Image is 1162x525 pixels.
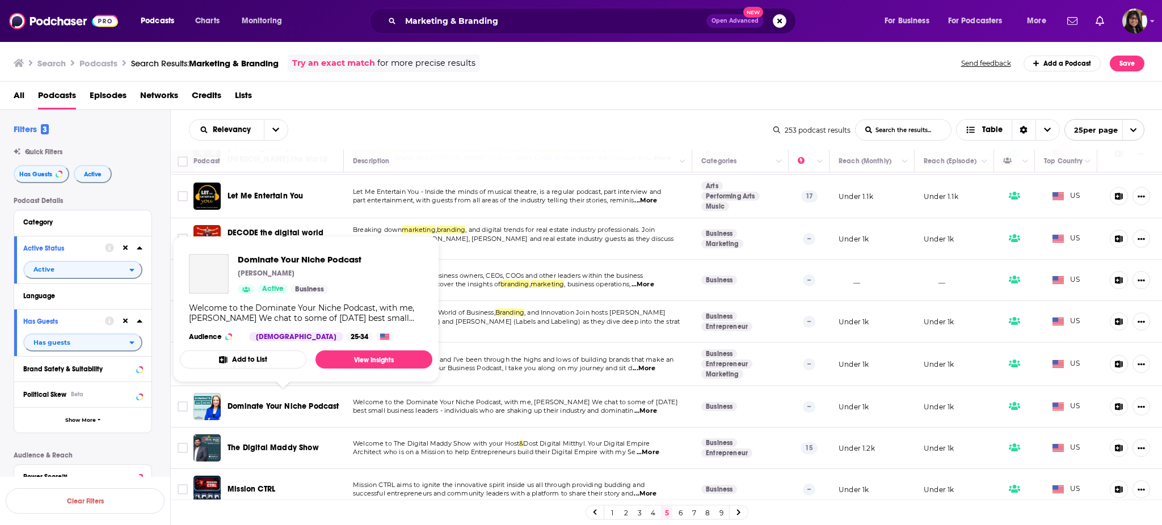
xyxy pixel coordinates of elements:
span: [PERSON_NAME], [PERSON_NAME], [PERSON_NAME] and real estate industry guests as they discuss and d... [353,235,674,252]
a: Dominate Your Niche Podcast [228,401,339,412]
button: Show More Button [1132,439,1150,457]
a: Business [701,485,737,494]
a: All [14,86,24,109]
button: Show More Button [1132,271,1150,289]
a: 1 [607,506,618,519]
span: Lists [235,86,252,109]
span: branding [437,226,465,234]
img: DECODE the digital world with Hoole.co [193,225,221,252]
button: Add to List [180,350,306,369]
span: ...More [633,364,655,373]
button: Choose View [956,119,1060,141]
a: Podcasts [38,86,76,109]
img: The Digital Maddy Show [193,434,221,462]
button: Column Actions [1081,155,1094,168]
a: Music [701,202,729,211]
span: US [1052,484,1080,495]
input: Search podcasts, credits, & more... [401,12,706,30]
a: 7 [688,506,700,519]
a: Entrepreneur [701,448,752,458]
img: Dominate Your Niche Podcast [193,393,221,420]
button: Column Actions [813,155,827,168]
div: 25-34 [346,332,373,341]
p: -- [803,358,815,370]
a: Show notifications dropdown [1091,11,1109,31]
div: Power Score [798,154,814,168]
span: 3 [41,124,49,134]
a: Mission CTRL [228,484,275,495]
a: Mission CTRL [193,476,221,503]
span: Hey, I’m [PERSON_NAME], and I’ve been through the highs and lows of building brands that make an [353,355,673,363]
a: Dominate Your Niche Podcast [189,254,229,294]
span: , [436,226,437,234]
a: Business [701,312,737,321]
span: Toggle select row [178,191,188,201]
a: Entrepreneur [701,322,752,331]
a: Dominate Your Niche Podcast [238,254,361,265]
button: Has Guests [14,165,69,183]
p: Under 1k [924,234,954,244]
a: Business [701,402,737,411]
a: 4 [647,506,659,519]
button: Save [1110,56,1144,71]
button: Show More Button [1132,312,1150,331]
span: Active [262,283,284,295]
span: Monitoring [242,13,282,29]
span: Active [33,266,54,273]
span: Active [84,171,102,177]
span: ...More [631,280,654,289]
span: part entertainment, with guests from all areas of the industry telling their stories, reminis [353,196,634,204]
a: 6 [675,506,686,519]
div: Brand Safety & Suitability [23,365,133,373]
button: open menu [1019,12,1060,30]
p: Under 1k [839,359,869,369]
button: Show More Button [1132,397,1150,416]
button: open menu [133,12,189,30]
span: Table [982,126,1003,134]
div: Reach (Monthly) [839,154,891,168]
div: Search Results: [131,58,279,69]
h3: Podcasts [79,58,117,69]
span: This podcast will feature business owners, CEOs, COOs and other leaders within the business [353,272,643,280]
a: Podchaser - Follow, Share and Rate Podcasts [9,10,118,32]
p: Under 1k [924,402,954,412]
a: Credits [192,86,221,109]
a: Business [701,438,737,447]
button: Open AdvancedNew [706,14,764,28]
span: , business operations, [564,280,630,288]
span: ...More [634,489,656,498]
span: Dominate Your Niche Podcast [228,401,339,411]
button: open menu [264,120,288,140]
button: Political SkewBeta [23,387,142,401]
span: successful entrepreneurs and community leaders with a platform to share their story and [353,489,633,497]
span: branding [500,280,529,288]
h2: Filters [14,124,49,134]
div: Podcast [193,154,220,168]
a: Marketing [701,370,743,379]
button: Show More [14,407,151,433]
span: US [1052,274,1080,286]
a: Networks [140,86,178,109]
div: Active Status [23,244,98,252]
span: More [1027,13,1046,29]
button: Show More Button [1132,187,1150,205]
p: Audience & Reach [14,451,152,459]
button: open menu [23,333,142,352]
span: , and Innovation Join hosts [PERSON_NAME] [524,308,666,316]
span: Let Me Entertain You - Inside the minds of musical theatre, is a regular podcast, part interview and [353,188,661,196]
h3: Audience [189,332,240,341]
div: [DEMOGRAPHIC_DATA] [249,332,343,341]
a: Episodes [90,86,127,109]
div: Has Guests [23,317,98,325]
button: Send feedback [958,58,1014,68]
a: Marketing [701,239,743,248]
p: 17 [801,190,818,202]
span: Branding [495,308,524,316]
a: Add a Podcast [1024,56,1101,71]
